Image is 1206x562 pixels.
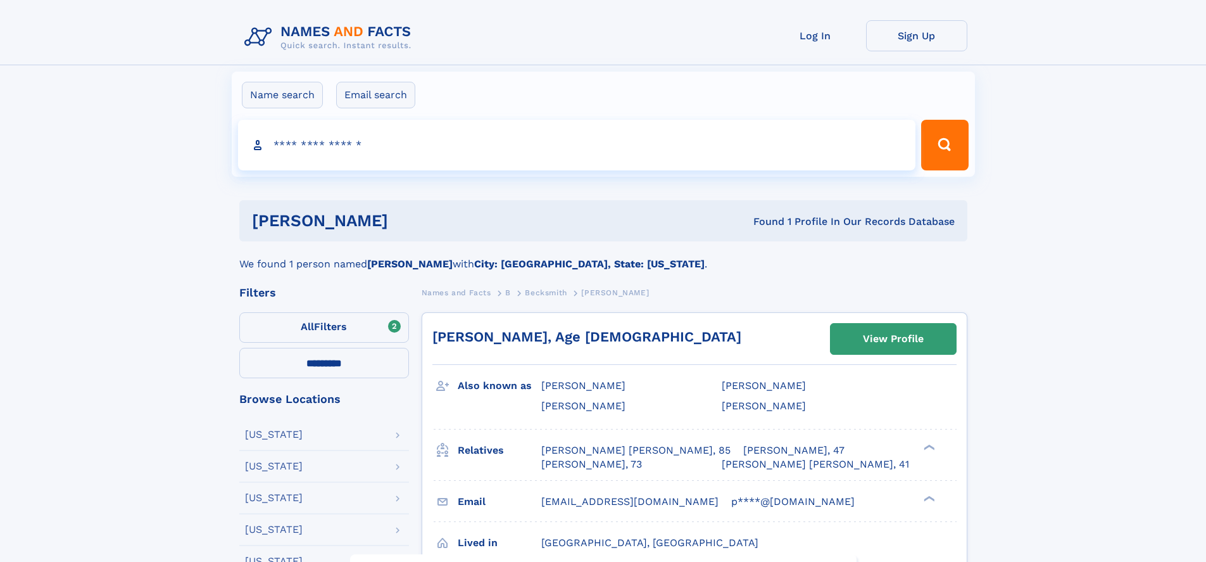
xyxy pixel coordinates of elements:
span: All [301,321,314,333]
input: search input [238,120,916,170]
button: Search Button [921,120,968,170]
div: [US_STATE] [245,430,303,440]
a: Becksmith [525,284,567,300]
div: Filters [239,287,409,298]
img: Logo Names and Facts [239,20,422,54]
a: [PERSON_NAME] [PERSON_NAME], 41 [722,457,909,471]
label: Name search [242,82,323,108]
span: [GEOGRAPHIC_DATA], [GEOGRAPHIC_DATA] [541,537,758,549]
div: [US_STATE] [245,493,303,503]
a: [PERSON_NAME] [PERSON_NAME], 85 [541,444,731,457]
h3: Email [458,491,541,513]
a: [PERSON_NAME], 47 [743,444,845,457]
span: B [505,288,511,297]
div: View Profile [863,324,924,354]
div: ❯ [920,494,936,502]
span: [PERSON_NAME] [541,380,625,392]
a: Names and Facts [422,284,491,300]
span: [EMAIL_ADDRESS][DOMAIN_NAME] [541,495,719,508]
span: Becksmith [525,288,567,297]
div: [US_STATE] [245,461,303,471]
div: ❯ [920,443,936,451]
h3: Relatives [458,440,541,461]
a: B [505,284,511,300]
span: [PERSON_NAME] [581,288,649,297]
label: Email search [336,82,415,108]
div: Browse Locations [239,393,409,405]
b: [PERSON_NAME] [367,258,453,270]
h1: [PERSON_NAME] [252,213,571,229]
b: City: [GEOGRAPHIC_DATA], State: [US_STATE] [474,258,705,270]
a: [PERSON_NAME], Age [DEMOGRAPHIC_DATA] [432,329,741,345]
a: Log In [765,20,866,51]
div: Found 1 Profile In Our Records Database [570,215,955,229]
span: [PERSON_NAME] [722,400,806,412]
a: Sign Up [866,20,967,51]
a: View Profile [831,324,956,354]
span: [PERSON_NAME] [722,380,806,392]
a: [PERSON_NAME], 73 [541,457,642,471]
div: [US_STATE] [245,525,303,535]
label: Filters [239,312,409,343]
h3: Lived in [458,532,541,554]
span: [PERSON_NAME] [541,400,625,412]
h3: Also known as [458,375,541,397]
div: We found 1 person named with . [239,241,967,272]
